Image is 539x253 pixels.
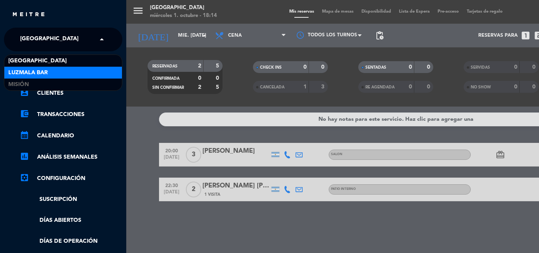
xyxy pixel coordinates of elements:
i: account_box [20,88,29,97]
span: [GEOGRAPHIC_DATA] [8,56,67,66]
span: [GEOGRAPHIC_DATA] [20,31,79,48]
i: calendar_month [20,130,29,140]
a: Días de Operación [20,237,122,246]
a: assessmentANÁLISIS SEMANALES [20,152,122,162]
span: Luzmala Bar [8,68,48,77]
span: Misión [8,80,29,89]
a: calendar_monthCalendario [20,131,122,141]
i: assessment [20,152,29,161]
a: Días abiertos [20,216,122,225]
a: account_boxClientes [20,88,122,98]
a: Configuración [20,174,122,183]
i: account_balance_wallet [20,109,29,118]
img: MEITRE [12,12,45,18]
a: Suscripción [20,195,122,204]
i: settings_applications [20,173,29,182]
a: account_balance_walletTransacciones [20,110,122,119]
